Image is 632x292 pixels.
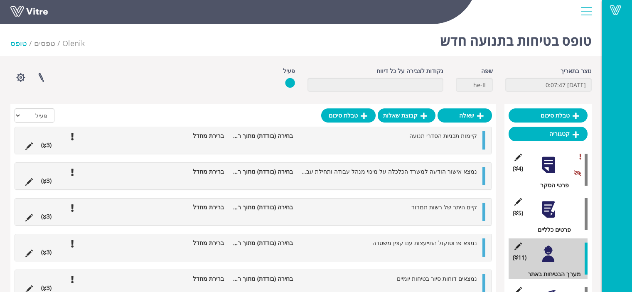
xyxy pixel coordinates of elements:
[228,131,297,140] li: בחירה (בודדת) מתוך רשימה
[513,164,523,173] span: (4 )
[37,212,56,221] li: (3 )
[298,167,477,175] span: נמצא אישור הודעה למשרד הכלכלה על מינוי מנהל עבודה ותחילת עבודה
[513,209,523,218] span: (5 )
[228,203,297,212] li: בחירה (בודדת) מתוך רשימה
[321,108,376,123] a: טבלת סיכום
[509,127,588,141] a: קטגוריה
[159,167,228,176] li: ברירת מחדל
[438,108,492,123] a: שאלה
[10,37,34,49] li: טופס
[228,274,297,283] li: בחירה (בודדת) מתוך רשימה
[513,253,526,262] span: (11 )
[515,181,588,190] div: פרטי הסקר
[37,248,56,257] li: (3 )
[159,274,228,283] li: ברירת מחדל
[481,66,493,76] label: שפה
[378,108,435,123] a: קבוצת שאלות
[440,21,592,56] h1: טופס בטיחות בתנועה חדש
[159,131,228,140] li: ברירת מחדל
[376,66,443,76] label: נקודות לצבירה על כל דיווח
[561,66,592,76] label: נוצר בתאריך
[62,38,85,48] span: 237
[515,270,588,279] div: מערך הבטיחות באתר
[37,176,56,185] li: (3 )
[228,238,297,248] li: בחירה (בודדת) מתוך רשימה
[285,78,295,88] img: yes
[409,132,477,140] span: קיימות תכניות הסדרי תנועה
[515,225,588,234] div: פרטים כלליים
[34,38,55,48] a: טפסים
[411,203,477,211] span: קיים היתר של רשות תמרור
[159,203,228,212] li: ברירת מחדל
[159,238,228,248] li: ברירת מחדל
[283,66,295,76] label: פעיל
[372,239,477,247] span: נמצא פרוטוקול התייעצות עם קצין משטרה
[228,167,297,176] li: בחירה (בודדת) מתוך רשימה
[37,140,56,150] li: (3 )
[397,275,477,282] span: נמצאים דוחות סיור בטיחות יומיים
[509,108,588,123] a: טבלת סיכום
